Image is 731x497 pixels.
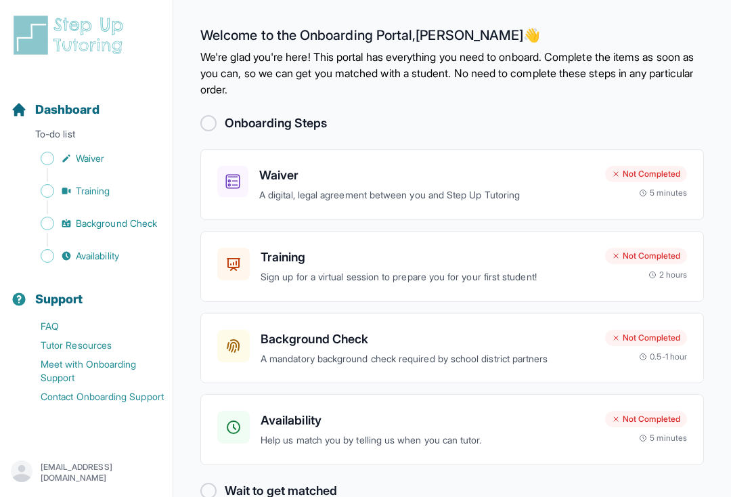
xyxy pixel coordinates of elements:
[605,330,687,346] div: Not Completed
[261,351,594,367] p: A mandatory background check required by school district partners
[605,166,687,182] div: Not Completed
[200,27,704,49] h2: Welcome to the Onboarding Portal, [PERSON_NAME] 👋
[11,460,162,485] button: [EMAIL_ADDRESS][DOMAIN_NAME]
[225,114,327,133] h2: Onboarding Steps
[605,248,687,264] div: Not Completed
[76,152,104,165] span: Waiver
[200,231,704,302] a: TrainingSign up for a virtual session to prepare you for your first student!Not Completed2 hours
[261,433,594,448] p: Help us match you by telling us when you can tutor.
[5,268,167,314] button: Support
[261,330,594,349] h3: Background Check
[261,269,594,285] p: Sign up for a virtual session to prepare you for your first student!
[11,214,173,233] a: Background Check
[639,433,687,444] div: 5 minutes
[11,317,173,336] a: FAQ
[5,79,167,125] button: Dashboard
[259,188,594,203] p: A digital, legal agreement between you and Step Up Tutoring
[200,313,704,384] a: Background CheckA mandatory background check required by school district partnersNot Completed0.5...
[259,166,594,185] h3: Waiver
[11,149,173,168] a: Waiver
[11,14,131,57] img: logo
[11,246,173,265] a: Availability
[200,149,704,220] a: WaiverA digital, legal agreement between you and Step Up TutoringNot Completed5 minutes
[11,181,173,200] a: Training
[261,411,594,430] h3: Availability
[11,100,99,119] a: Dashboard
[35,290,83,309] span: Support
[11,355,173,387] a: Meet with Onboarding Support
[76,184,110,198] span: Training
[11,336,173,355] a: Tutor Resources
[261,248,594,267] h3: Training
[639,351,687,362] div: 0.5-1 hour
[76,249,119,263] span: Availability
[35,100,99,119] span: Dashboard
[605,411,687,427] div: Not Completed
[41,462,162,483] p: [EMAIL_ADDRESS][DOMAIN_NAME]
[200,49,704,98] p: We're glad you're here! This portal has everything you need to onboard. Complete the items as soo...
[5,127,167,146] p: To-do list
[648,269,688,280] div: 2 hours
[639,188,687,198] div: 5 minutes
[11,387,173,406] a: Contact Onboarding Support
[76,217,157,230] span: Background Check
[200,394,704,465] a: AvailabilityHelp us match you by telling us when you can tutor.Not Completed5 minutes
